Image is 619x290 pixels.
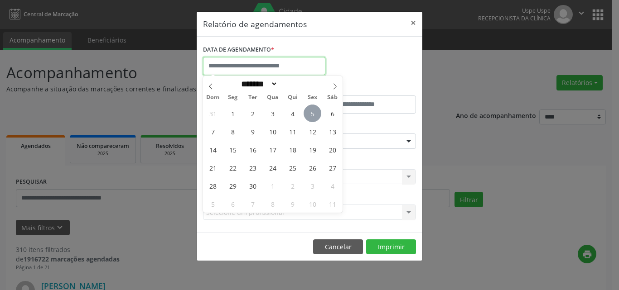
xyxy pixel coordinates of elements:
[203,43,274,57] label: DATA DE AGENDAMENTO
[238,79,278,89] select: Month
[264,195,281,213] span: Outubro 8, 2025
[324,195,341,213] span: Outubro 11, 2025
[366,239,416,255] button: Imprimir
[224,123,242,140] span: Setembro 8, 2025
[224,141,242,158] span: Setembro 15, 2025
[303,95,323,100] span: Sex
[264,141,281,158] span: Setembro 17, 2025
[224,195,242,213] span: Outubro 6, 2025
[304,123,321,140] span: Setembro 12, 2025
[244,141,261,158] span: Setembro 16, 2025
[244,195,261,213] span: Outubro 7, 2025
[304,105,321,122] span: Setembro 5, 2025
[304,141,321,158] span: Setembro 19, 2025
[203,95,223,100] span: Dom
[284,123,301,140] span: Setembro 11, 2025
[313,239,363,255] button: Cancelar
[304,195,321,213] span: Outubro 10, 2025
[224,177,242,195] span: Setembro 29, 2025
[243,95,263,100] span: Ter
[204,141,222,158] span: Setembro 14, 2025
[284,105,301,122] span: Setembro 4, 2025
[203,18,307,30] h5: Relatório de agendamentos
[324,123,341,140] span: Setembro 13, 2025
[324,141,341,158] span: Setembro 20, 2025
[264,123,281,140] span: Setembro 10, 2025
[204,105,222,122] span: Agosto 31, 2025
[304,159,321,176] span: Setembro 26, 2025
[244,177,261,195] span: Setembro 30, 2025
[263,95,283,100] span: Qua
[404,12,422,34] button: Close
[284,159,301,176] span: Setembro 25, 2025
[284,141,301,158] span: Setembro 18, 2025
[312,81,416,95] label: ATÉ
[204,123,222,140] span: Setembro 7, 2025
[244,159,261,176] span: Setembro 23, 2025
[204,159,222,176] span: Setembro 21, 2025
[264,159,281,176] span: Setembro 24, 2025
[224,105,242,122] span: Setembro 1, 2025
[223,95,243,100] span: Seg
[283,95,303,100] span: Qui
[284,177,301,195] span: Outubro 2, 2025
[264,177,281,195] span: Outubro 1, 2025
[324,177,341,195] span: Outubro 4, 2025
[323,95,343,100] span: Sáb
[284,195,301,213] span: Outubro 9, 2025
[204,195,222,213] span: Outubro 5, 2025
[204,177,222,195] span: Setembro 28, 2025
[244,105,261,122] span: Setembro 2, 2025
[278,79,308,89] input: Year
[224,159,242,176] span: Setembro 22, 2025
[324,159,341,176] span: Setembro 27, 2025
[304,177,321,195] span: Outubro 3, 2025
[264,105,281,122] span: Setembro 3, 2025
[244,123,261,140] span: Setembro 9, 2025
[324,105,341,122] span: Setembro 6, 2025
